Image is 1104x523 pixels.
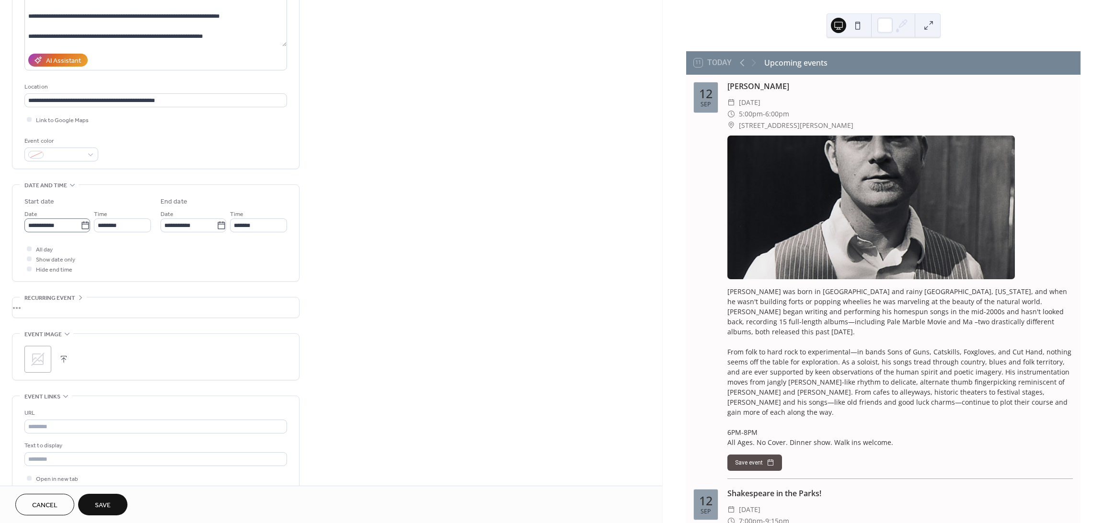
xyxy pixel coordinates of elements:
div: 12 [699,88,713,100]
div: ​ [727,120,735,131]
span: Link to Google Maps [36,115,89,125]
button: Save event [727,455,782,471]
span: Show date only [36,255,75,265]
div: ​ [727,97,735,108]
span: Save [95,500,111,511]
span: Time [230,209,243,219]
div: Sep [701,509,711,515]
div: [PERSON_NAME] was born in [GEOGRAPHIC_DATA] and rainy [GEOGRAPHIC_DATA], [US_STATE], and when he ... [727,286,1073,447]
span: 5:00pm [739,108,763,120]
span: - [763,108,765,120]
div: ••• [12,297,299,318]
button: Cancel [15,494,74,515]
div: ​ [727,108,735,120]
div: 12 [699,495,713,507]
button: Save [78,494,127,515]
span: Open in new tab [36,474,78,484]
div: ; [24,346,51,373]
div: Upcoming events [764,57,828,68]
span: Date [24,209,37,219]
span: [DATE] [739,97,760,108]
div: [PERSON_NAME] [727,80,1073,92]
span: Time [94,209,107,219]
div: Start date [24,197,54,207]
span: Date [161,209,173,219]
div: Location [24,82,285,92]
a: Shakespeare in the Parks! [727,488,821,499]
div: End date [161,197,187,207]
span: Cancel [32,500,57,511]
button: AI Assistant [28,54,88,67]
span: Hide end time [36,265,72,275]
span: Date and time [24,181,67,191]
span: Recurring event [24,293,75,303]
div: Sep [701,102,711,108]
div: Text to display [24,441,285,451]
div: ​ [727,504,735,515]
div: Event color [24,136,96,146]
div: AI Assistant [46,56,81,66]
div: URL [24,408,285,418]
span: Event links [24,392,60,402]
span: [DATE] [739,504,760,515]
span: [STREET_ADDRESS][PERSON_NAME] [739,120,853,131]
span: All day [36,245,53,255]
span: Event image [24,330,62,340]
span: 6:00pm [765,108,789,120]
